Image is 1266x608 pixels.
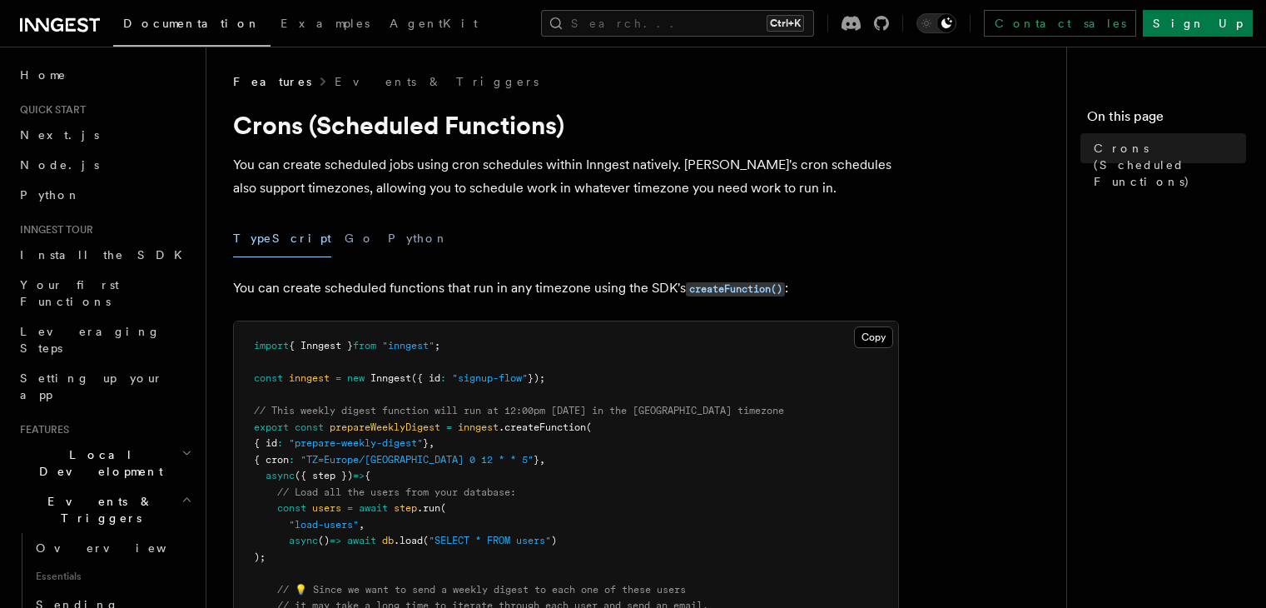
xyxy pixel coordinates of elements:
[233,73,311,90] span: Features
[300,454,534,466] span: "TZ=Europe/[GEOGRAPHIC_DATA] 0 12 * * 5"
[254,421,289,433] span: export
[423,535,429,546] span: (
[281,17,370,30] span: Examples
[335,372,341,384] span: =
[20,371,163,401] span: Setting up your app
[13,120,196,150] a: Next.js
[382,535,394,546] span: db
[13,446,181,480] span: Local Development
[347,372,365,384] span: new
[417,502,440,514] span: .run
[586,421,592,433] span: (
[29,533,196,563] a: Overview
[394,502,417,514] span: step
[233,277,899,301] p: You can create scheduled functions that run in any timezone using the SDK's :
[254,405,784,416] span: // This weekly digest function will run at 12:00pm [DATE] in the [GEOGRAPHIC_DATA] timezone
[20,128,99,142] span: Next.js
[271,5,380,45] a: Examples
[277,486,516,498] span: // Load all the users from your database:
[359,502,388,514] span: await
[347,502,353,514] span: =
[916,13,956,33] button: Toggle dark mode
[254,340,289,351] span: import
[277,437,283,449] span: :
[113,5,271,47] a: Documentation
[13,493,181,526] span: Events & Triggers
[347,535,376,546] span: await
[20,67,67,83] span: Home
[289,437,423,449] span: "prepare-weekly-digest"
[541,10,814,37] button: Search...Ctrl+K
[233,110,899,140] h1: Crons (Scheduled Functions)
[335,73,539,90] a: Events & Triggers
[13,316,196,363] a: Leveraging Steps
[499,421,586,433] span: .createFunction
[13,423,69,436] span: Features
[330,421,440,433] span: prepareWeeklyDigest
[13,440,196,486] button: Local Development
[686,282,785,297] code: createFunction()
[254,372,283,384] span: const
[767,15,804,32] kbd: Ctrl+K
[277,584,686,596] span: // 💡 Since we want to send a weekly digest to each one of these users
[1087,133,1246,197] a: Crons (Scheduled Functions)
[13,223,93,237] span: Inngest tour
[20,278,119,308] span: Your first Functions
[13,270,196,316] a: Your first Functions
[295,421,324,433] span: const
[429,437,434,449] span: ,
[551,535,557,546] span: )
[266,470,295,481] span: async
[1087,107,1246,133] h4: On this page
[353,340,376,351] span: from
[1094,140,1246,190] span: Crons (Scheduled Functions)
[13,486,196,533] button: Events & Triggers
[359,519,365,531] span: ,
[289,535,318,546] span: async
[233,220,331,257] button: TypeScript
[289,454,295,466] span: :
[277,502,306,514] span: const
[411,372,440,384] span: ({ id
[20,158,99,172] span: Node.js
[295,470,353,481] span: ({ step })
[380,5,488,45] a: AgentKit
[353,470,365,481] span: =>
[458,421,499,433] span: inngest
[854,326,893,348] button: Copy
[429,535,551,546] span: "SELECT * FROM users"
[20,248,192,262] span: Install the SDK
[528,372,545,384] span: });
[254,437,277,449] span: { id
[13,103,86,117] span: Quick start
[254,454,289,466] span: { cron
[984,10,1136,37] a: Contact sales
[254,551,266,563] span: );
[390,17,478,30] span: AgentKit
[13,240,196,270] a: Install the SDK
[312,502,341,514] span: users
[13,363,196,410] a: Setting up your app
[382,340,434,351] span: "inngest"
[394,535,423,546] span: .load
[534,454,539,466] span: }
[1143,10,1253,37] a: Sign Up
[233,153,899,200] p: You can create scheduled jobs using cron schedules within Inngest natively. [PERSON_NAME]'s cron ...
[289,372,330,384] span: inngest
[365,470,370,481] span: {
[440,502,446,514] span: (
[330,535,341,546] span: =>
[13,150,196,180] a: Node.js
[13,60,196,90] a: Home
[36,541,207,555] span: Overview
[318,535,330,546] span: ()
[289,340,353,351] span: { Inngest }
[20,325,161,355] span: Leveraging Steps
[370,372,411,384] span: Inngest
[539,454,545,466] span: ,
[345,220,375,257] button: Go
[446,421,452,433] span: =
[289,519,359,531] span: "load-users"
[434,340,440,351] span: ;
[452,372,528,384] span: "signup-flow"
